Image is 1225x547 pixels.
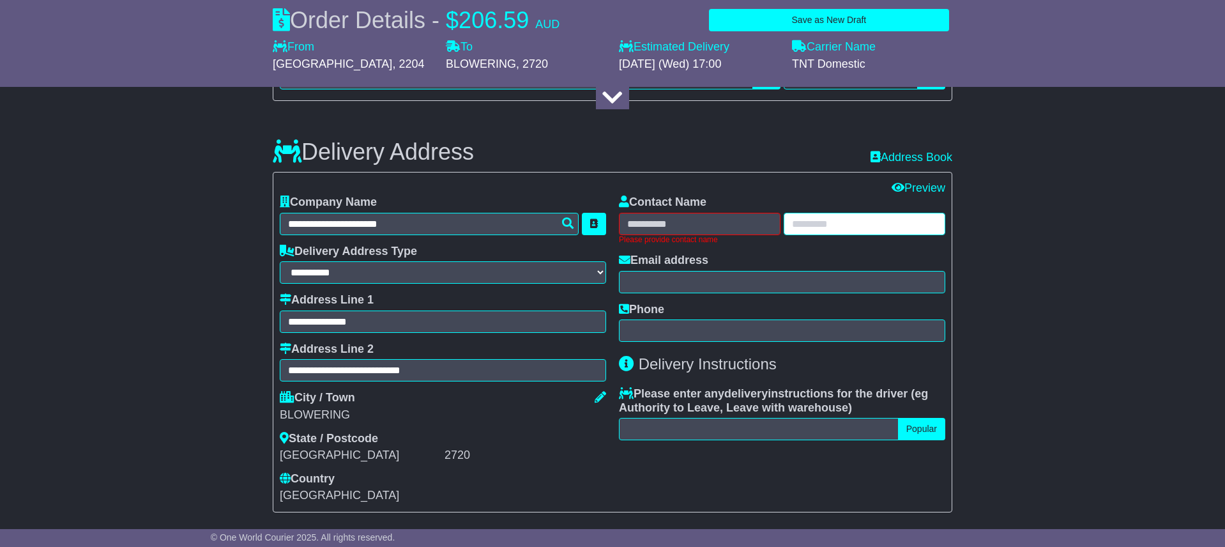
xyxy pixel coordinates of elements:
span: [GEOGRAPHIC_DATA] [280,489,399,502]
a: Preview [892,181,945,194]
span: $ [446,7,459,33]
label: Carrier Name [792,40,876,54]
label: Country [280,472,335,486]
span: BLOWERING [446,58,516,70]
div: [GEOGRAPHIC_DATA] [280,449,441,463]
span: Delivery Instructions [639,355,777,373]
button: Popular [898,418,945,440]
label: Email address [619,254,708,268]
span: , 2720 [516,58,548,70]
label: From [273,40,314,54]
h3: Delivery Address [273,139,474,165]
label: To [446,40,473,54]
button: Save as New Draft [709,9,949,31]
label: Phone [619,303,664,317]
span: AUD [535,18,559,31]
label: Please enter any instructions for the driver ( ) [619,387,945,415]
a: Address Book [871,151,952,164]
span: , 2204 [392,58,424,70]
div: 2720 [445,449,606,463]
span: eg Authority to Leave, Leave with warehouse [619,387,928,414]
div: TNT Domestic [792,58,952,72]
label: Address Line 2 [280,343,374,357]
div: Order Details - [273,6,559,34]
span: delivery [724,387,768,400]
div: Please provide contact name [619,235,780,244]
label: Address Line 1 [280,293,374,307]
label: Company Name [280,196,377,210]
label: Delivery Address Type [280,245,417,259]
div: BLOWERING [280,408,606,422]
span: [GEOGRAPHIC_DATA] [273,58,392,70]
label: City / Town [280,391,355,405]
div: [DATE] (Wed) 17:00 [619,58,779,72]
label: State / Postcode [280,432,378,446]
label: Estimated Delivery [619,40,779,54]
label: Contact Name [619,196,706,210]
span: © One World Courier 2025. All rights reserved. [211,532,395,543]
span: 206.59 [459,7,529,33]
